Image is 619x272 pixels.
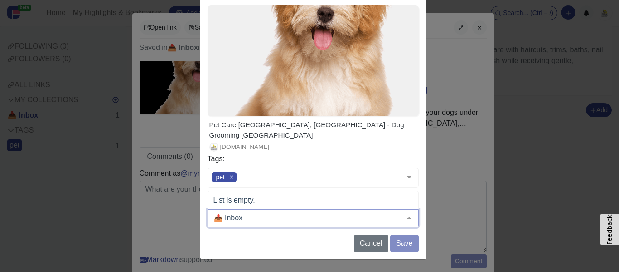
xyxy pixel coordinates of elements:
[209,120,417,141] div: Pet Care Naples, FL - Dog Grooming Estero & Golden Gate
[211,144,217,150] img: mynaplesgrooming.com
[212,213,400,223] input: 📥 Inbox
[354,235,388,252] button: Cancel
[216,173,225,181] span: pet
[208,191,418,209] span: List is empty.
[390,235,418,252] button: Save
[208,153,419,164] label: Tags:
[220,143,270,152] span: mynaplesgrooming.com
[606,214,613,245] span: Feedback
